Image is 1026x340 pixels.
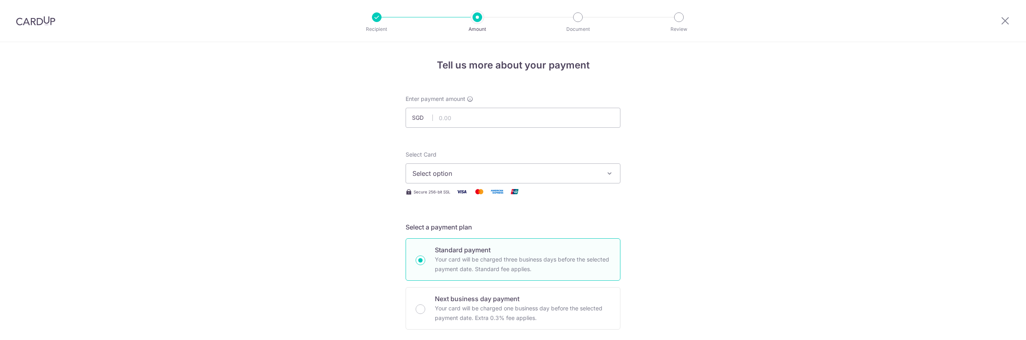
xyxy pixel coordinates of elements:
[347,25,406,33] p: Recipient
[412,169,599,178] span: Select option
[414,189,450,195] span: Secure 256-bit SSL
[435,294,610,304] p: Next business day payment
[548,25,608,33] p: Document
[649,25,709,33] p: Review
[406,95,465,103] span: Enter payment amount
[412,114,433,122] span: SGD
[406,222,620,232] h5: Select a payment plan
[435,304,610,323] p: Your card will be charged one business day before the selected payment date. Extra 0.3% fee applies.
[16,16,55,26] img: CardUp
[507,187,523,197] img: Union Pay
[471,187,487,197] img: Mastercard
[448,25,507,33] p: Amount
[406,151,436,158] span: translation missing: en.payables.payment_networks.credit_card.summary.labels.select_card
[406,108,620,128] input: 0.00
[489,187,505,197] img: American Express
[406,163,620,183] button: Select option
[454,187,470,197] img: Visa
[435,245,610,255] p: Standard payment
[406,58,620,72] h4: Tell us more about your payment
[435,255,610,274] p: Your card will be charged three business days before the selected payment date. Standard fee appl...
